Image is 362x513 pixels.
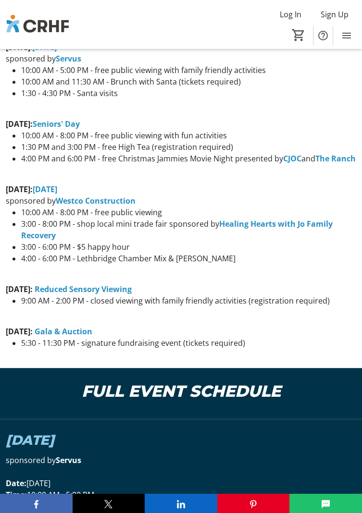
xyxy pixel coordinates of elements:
[6,284,33,294] strong: [DATE]:
[6,326,33,337] strong: [DATE]:
[283,153,301,164] strong: CJOC
[315,153,356,164] strong: The Ranch
[21,87,356,99] li: 1:30 - 4:30 PM - Santa visits
[56,53,81,64] strong: Servus
[26,478,50,489] span: [DATE]
[21,141,356,153] li: 1:30 PM and 3:00 PM - free High Tea (registration required)
[73,494,145,513] button: X
[6,119,33,129] strong: [DATE]:
[6,489,27,500] strong: Time:
[33,119,80,129] strong: Seniors' Day
[6,184,33,195] strong: [DATE]:
[21,207,356,218] li: 10:00 AM - 8:00 PM - free public viewing
[21,130,356,141] li: 10:00 AM - 8:00 PM - free public viewing with fun activities
[313,7,356,22] button: Sign Up
[6,455,56,465] span: sponsored by
[6,478,26,489] strong: Date:
[289,494,362,513] button: SMS
[321,9,349,20] span: Sign Up
[21,337,356,349] li: 5:30 - 11:30 PM - signature fundraising event (tickets required)
[21,253,356,264] li: 4:00 - 6:00 PM - Lethbridge Chamber Mix & [PERSON_NAME]
[56,195,136,206] strong: Westco Construction
[290,26,307,44] button: Cart
[6,53,356,64] p: sponsored by
[35,284,132,294] strong: Reduced Sensory Viewing
[6,432,54,448] em: [DATE]
[21,76,356,87] li: 10:00 AM and 11:30 AM - Brunch with Santa (tickets required)
[82,381,281,401] em: FULL EVENT SCHEDULE
[21,153,356,164] li: 4:00 PM and 6:00 PM - free Christmas Jammies Movie Night presented by and
[56,455,81,465] strong: Servus
[280,9,301,20] span: Log In
[21,295,356,306] li: 9:00 AM - 2:00 PM - closed viewing with family friendly activities (registration required)
[33,184,57,195] strong: [DATE]
[21,241,356,253] li: 3:00 - 6:00 PM - $5 happy hour
[6,195,356,207] p: sponsored by
[21,64,356,76] li: 10:00 AM - 5:00 PM - free public viewing with family friendly activities
[313,26,333,45] button: Help
[272,7,309,22] button: Log In
[21,218,356,241] li: 3:00 - 8:00 PM - shop local mini trade fair sponsored by
[217,494,290,513] button: Pinterest
[35,326,92,337] strong: Gala & Auction
[337,26,356,45] button: Menu
[27,489,94,500] span: 10:00 AM - 5:00 PM
[145,494,217,513] button: LinkedIn
[6,7,70,43] img: Chinook Regional Hospital Foundation's Logo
